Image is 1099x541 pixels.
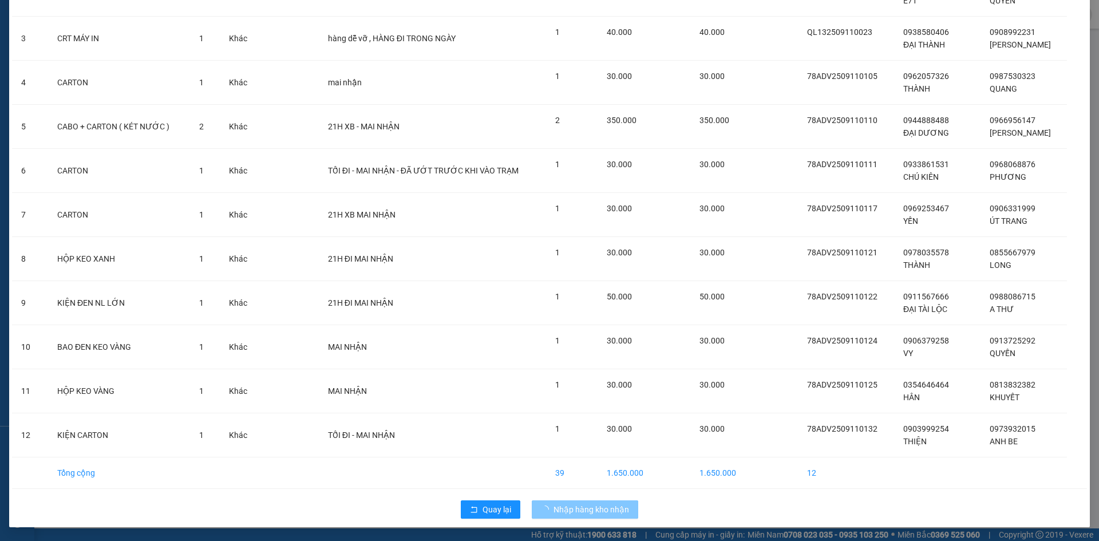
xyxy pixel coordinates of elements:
span: 0906379258 [903,336,949,345]
td: Khác [220,413,260,457]
td: CRT MÁY IN [48,17,190,61]
span: 0903999254 [903,424,949,433]
span: 1 [199,431,204,440]
span: 350.000 [699,116,729,125]
span: 1 [199,254,204,263]
span: 40.000 [699,27,725,37]
td: 5 [12,105,48,149]
td: CABO + CARTON ( KÉT NƯỚC ) [48,105,190,149]
span: rollback [470,506,478,515]
span: 0908992231 [990,27,1035,37]
span: KHUYẾT [990,393,1019,402]
span: QUANG [990,84,1017,93]
span: 0938580406 [903,27,949,37]
span: 0933861531 [903,160,949,169]
span: 40.000 [607,27,632,37]
span: ĐẠI TÀI LỘC [903,305,947,314]
td: 6 [12,149,48,193]
span: 78ADV2509110132 [807,424,877,433]
span: 30.000 [607,336,632,345]
span: 30.000 [607,248,632,257]
span: ANH BE [990,437,1018,446]
span: 2 [555,116,560,125]
span: 1 [555,27,560,37]
span: 30.000 [607,424,632,433]
button: rollbackQuay lại [461,500,520,519]
td: 10 [12,325,48,369]
span: [PERSON_NAME] [990,40,1051,49]
span: Quay lại [483,503,511,516]
span: LONG [990,260,1011,270]
td: CARTON [48,193,190,237]
span: THIỆN [903,437,927,446]
span: hàng dễ vỡ , HÀNG ĐI TRONG NGÀY [328,34,456,43]
span: 1 [555,380,560,389]
span: 21H ĐI MAI NHẬN [328,254,393,263]
span: 0988086715 [990,292,1035,301]
td: 4 [12,61,48,105]
span: 1 [199,386,204,396]
span: 78ADV2509110122 [807,292,877,301]
span: QL132509110023 [807,27,872,37]
span: 1 [199,34,204,43]
td: 8 [12,237,48,281]
span: 78ADV2509110117 [807,204,877,213]
span: 30.000 [699,336,725,345]
span: TỐI ĐI - MAI NHẬN - ĐÃ ƯỚT TRƯỚC KHI VÀO TRẠM [328,166,519,175]
span: 0973932015 [990,424,1035,433]
span: MAI NHẬN [328,386,367,396]
span: 30.000 [699,204,725,213]
span: THÀNH [903,260,930,270]
span: ĐẠI DƯƠNG [903,128,949,137]
span: 21H XB MAI NHẬN [328,210,396,219]
td: 3 [12,17,48,61]
span: 1 [199,342,204,352]
span: 1 [555,292,560,301]
td: Tổng cộng [48,457,190,489]
td: 1.650.000 [598,457,659,489]
span: mai nhận [328,78,362,87]
span: 78ADV2509110124 [807,336,877,345]
span: 0968068876 [990,160,1035,169]
span: 0354646464 [903,380,949,389]
span: 2 [199,122,204,131]
td: Khác [220,237,260,281]
span: TỐI ĐI - MAI NHẬN [328,431,395,440]
span: 78ADV2509110110 [807,116,877,125]
td: KIỆN CARTON [48,413,190,457]
td: HỘP KEO XANH [48,237,190,281]
td: Khác [220,149,260,193]
span: 1 [555,204,560,213]
span: QUYẾN [990,349,1015,358]
span: 0962057326 [903,72,949,81]
button: Nhập hàng kho nhận [532,500,638,519]
span: 21H ĐI MAI NHẬN [328,298,393,307]
span: 0966956147 [990,116,1035,125]
span: 30.000 [607,72,632,81]
span: Nhập hàng kho nhận [554,503,629,516]
span: 30.000 [607,160,632,169]
span: 50.000 [699,292,725,301]
span: A THƯ [990,305,1014,314]
span: 350.000 [607,116,637,125]
span: 50.000 [607,292,632,301]
td: HỘP KEO VÀNG [48,369,190,413]
span: 0913725292 [990,336,1035,345]
span: 0944888488 [903,116,949,125]
span: [PERSON_NAME] [990,128,1051,137]
span: PHƯƠNG [990,172,1026,181]
td: 7 [12,193,48,237]
td: Khác [220,17,260,61]
td: Khác [220,325,260,369]
span: 1 [555,72,560,81]
span: 30.000 [699,380,725,389]
td: Khác [220,105,260,149]
span: VY [903,349,913,358]
td: 12 [12,413,48,457]
span: 1 [555,336,560,345]
span: 30.000 [607,380,632,389]
span: 1 [199,166,204,175]
td: Khác [220,369,260,413]
td: 12 [798,457,894,489]
td: 39 [546,457,598,489]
